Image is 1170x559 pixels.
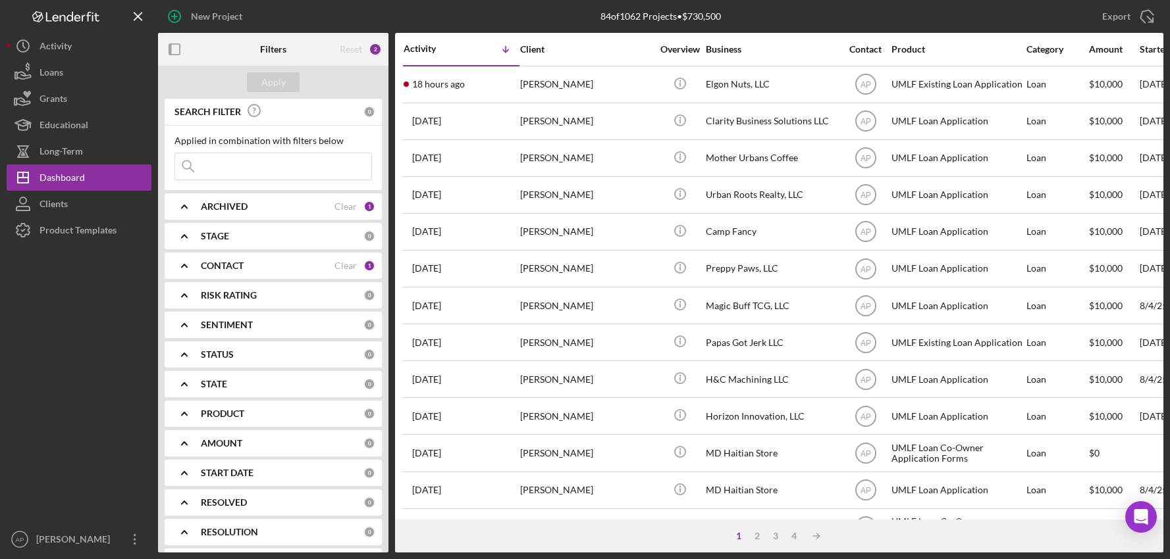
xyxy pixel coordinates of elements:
[201,468,253,478] b: START DATE
[706,288,838,323] div: Magic Buff TCG, LLC
[891,251,1023,286] div: UMLF Loan Application
[16,536,24,543] text: AP
[1026,399,1088,433] div: Loan
[655,44,705,55] div: Overview
[600,11,721,22] div: 84 of 1062 Projects • $730,500
[404,43,462,54] div: Activity
[369,43,382,56] div: 2
[520,104,652,139] div: [PERSON_NAME]
[363,319,375,331] div: 0
[891,473,1023,508] div: UMLF Loan Application
[201,320,253,330] b: SENTIMENT
[891,44,1023,55] div: Product
[785,531,803,541] div: 4
[860,80,870,89] text: AP
[1026,44,1088,55] div: Category
[706,510,838,545] div: Camp Fancy
[201,201,248,212] b: ARCHIVED
[891,104,1023,139] div: UMLF Loan Application
[33,526,119,556] div: [PERSON_NAME]
[412,116,441,126] time: 2025-08-12 17:07
[334,260,357,271] div: Clear
[730,531,748,541] div: 1
[201,438,242,449] b: AMOUNT
[891,141,1023,176] div: UMLF Loan Application
[40,217,117,247] div: Product Templates
[363,201,375,212] div: 1
[1125,501,1157,533] div: Open Intercom Messenger
[412,337,441,348] time: 2025-08-06 01:26
[891,362,1023,397] div: UMLF Loan Application
[706,362,838,397] div: H&C Machining LLC
[860,449,870,458] text: AP
[891,435,1023,470] div: UMLF Loan Co-Owner Application Forms
[1026,251,1088,286] div: Loan
[363,437,375,449] div: 0
[860,191,870,200] text: AP
[201,260,244,271] b: CONTACT
[766,531,785,541] div: 3
[706,44,838,55] div: Business
[891,67,1023,102] div: UMLF Existing Loan Application
[201,290,257,301] b: RISK RATING
[706,251,838,286] div: Preppy Paws, LLC
[412,263,441,274] time: 2025-08-07 19:22
[7,59,151,85] button: Loans
[706,67,838,102] div: Elgon Nuts, LLC
[363,378,375,390] div: 0
[412,374,441,385] time: 2025-08-05 01:12
[7,33,151,59] a: Activity
[891,214,1023,249] div: UMLF Loan Application
[520,214,652,249] div: [PERSON_NAME]
[412,485,441,495] time: 2025-08-04 16:36
[1089,399,1138,433] div: $10,000
[891,288,1023,323] div: UMLF Loan Application
[706,473,838,508] div: MD Haitian Store
[706,214,838,249] div: Camp Fancy
[363,230,375,242] div: 0
[860,154,870,163] text: AP
[201,379,227,389] b: STATE
[520,362,652,397] div: [PERSON_NAME]
[1089,67,1138,102] div: $10,000
[201,349,234,360] b: STATUS
[1026,473,1088,508] div: Loan
[706,399,838,433] div: Horizon Innovation, LLC
[7,164,151,191] button: Dashboard
[201,231,229,241] b: STAGE
[201,408,244,419] b: PRODUCT
[706,178,838,212] div: Urban Roots Realty, LLC
[860,117,870,126] text: AP
[174,107,241,117] b: SEARCH FILTER
[520,141,652,176] div: [PERSON_NAME]
[261,72,286,92] div: Apply
[891,178,1023,212] div: UMLF Loan Application
[860,228,870,237] text: AP
[860,301,870,310] text: AP
[706,435,838,470] div: MD Haitian Store
[158,3,255,30] button: New Project
[1026,510,1088,545] div: Loan
[7,217,151,243] button: Product Templates
[40,85,67,115] div: Grants
[412,226,441,237] time: 2025-08-09 15:32
[841,44,890,55] div: Contact
[363,497,375,508] div: 0
[40,33,72,62] div: Activity
[706,141,838,176] div: Mother Urbans Coffee
[363,289,375,301] div: 0
[1089,362,1138,397] div: $10,000
[1089,510,1138,545] div: $0
[260,44,286,55] b: Filters
[334,201,357,212] div: Clear
[1026,104,1088,139] div: Loan
[191,3,242,30] div: New Project
[40,112,88,141] div: Educational
[1026,141,1088,176] div: Loan
[201,527,258,537] b: RESOLUTION
[1026,325,1088,360] div: Loan
[40,138,83,168] div: Long-Term
[520,44,652,55] div: Client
